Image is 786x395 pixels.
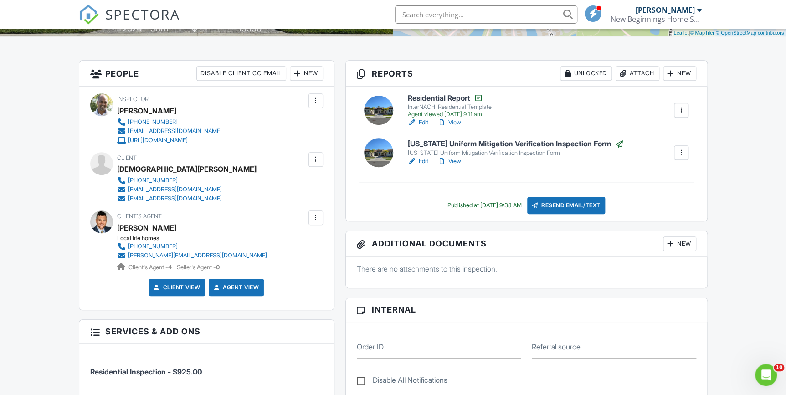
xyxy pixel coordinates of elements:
[408,157,428,166] a: Edit
[663,236,696,251] div: New
[357,264,696,274] p: There are no attachments to this inspection.
[690,30,714,36] a: © MapTiler
[117,185,249,194] a: [EMAIL_ADDRESS][DOMAIN_NAME]
[117,221,176,235] a: [PERSON_NAME]
[79,12,180,31] a: SPECTORA
[616,66,659,81] div: Attach
[117,162,257,176] div: [DEMOGRAPHIC_DATA][PERSON_NAME]
[408,149,624,157] div: [US_STATE] Uniform Mitigation Verification Inspection Form
[716,30,784,36] a: © OpenStreetMap contributors
[90,367,202,376] span: Residential Inspection - $925.00
[117,213,162,220] span: Client's Agent
[128,137,188,144] div: [URL][DOMAIN_NAME]
[346,231,707,257] h3: Additional Documents
[671,29,786,37] div: |
[560,66,612,81] div: Unlocked
[117,242,267,251] a: [PHONE_NUMBER]
[357,342,384,352] label: Order ID
[673,30,688,36] a: Leaflet
[611,15,702,24] div: New Beginnings Home Services, LLC
[117,251,267,260] a: [PERSON_NAME][EMAIL_ADDRESS][DOMAIN_NAME]
[408,93,492,118] a: Residential Report InterNACHI Residential Template Agent viewed [DATE] 9:11 am
[177,264,220,271] span: Seller's Agent -
[128,177,178,184] div: [PHONE_NUMBER]
[117,176,249,185] a: [PHONE_NUMBER]
[395,5,577,24] input: Search everything...
[527,197,606,214] div: Resend Email/Text
[117,104,176,118] div: [PERSON_NAME]
[532,342,581,352] label: Referral source
[218,26,237,33] span: Lot Size
[117,194,249,203] a: [EMAIL_ADDRESS][DOMAIN_NAME]
[117,154,137,161] span: Client
[79,61,334,87] h3: People
[128,243,178,250] div: [PHONE_NUMBER]
[357,376,447,387] label: Disable All Notifications
[79,5,99,25] img: The Best Home Inspection Software - Spectora
[168,264,172,271] strong: 4
[128,118,178,126] div: [PHONE_NUMBER]
[755,364,777,386] iframe: Intercom live chat
[408,139,624,157] a: [US_STATE] Uniform Mitigation Verification Inspection Form [US_STATE] Uniform Mitigation Verifica...
[216,264,220,271] strong: 0
[152,283,200,292] a: Client View
[408,103,492,111] div: InterNACHI Residential Template
[408,139,624,149] h6: [US_STATE] Uniform Mitigation Verification Inspection Form
[117,127,222,136] a: [EMAIL_ADDRESS][DOMAIN_NAME]
[117,136,222,145] a: [URL][DOMAIN_NAME]
[128,195,222,202] div: [EMAIL_ADDRESS][DOMAIN_NAME]
[408,111,492,118] div: Agent viewed [DATE] 9:11 am
[128,264,173,271] span: Client's Agent -
[238,24,262,33] div: 13350
[105,5,180,24] span: SPECTORA
[117,96,149,103] span: Inspector
[663,66,696,81] div: New
[774,364,784,371] span: 10
[128,186,222,193] div: [EMAIL_ADDRESS][DOMAIN_NAME]
[117,118,222,127] a: [PHONE_NUMBER]
[263,26,274,33] span: sq.ft.
[196,66,286,81] div: Disable Client CC Email
[437,157,461,166] a: View
[290,66,323,81] div: New
[447,202,522,209] div: Published at [DATE] 9:38 AM
[408,118,428,127] a: Edit
[346,61,707,87] h3: Reports
[346,298,707,322] h3: Internal
[128,128,222,135] div: [EMAIL_ADDRESS][DOMAIN_NAME]
[79,320,334,344] h3: Services & Add ons
[128,252,267,259] div: [PERSON_NAME][EMAIL_ADDRESS][DOMAIN_NAME]
[90,350,323,385] li: Service: Residential Inspection
[117,235,274,242] div: Local life homes
[408,93,492,103] h6: Residential Report
[636,5,695,15] div: [PERSON_NAME]
[212,283,259,292] a: Agent View
[437,118,461,127] a: View
[199,26,209,33] span: slab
